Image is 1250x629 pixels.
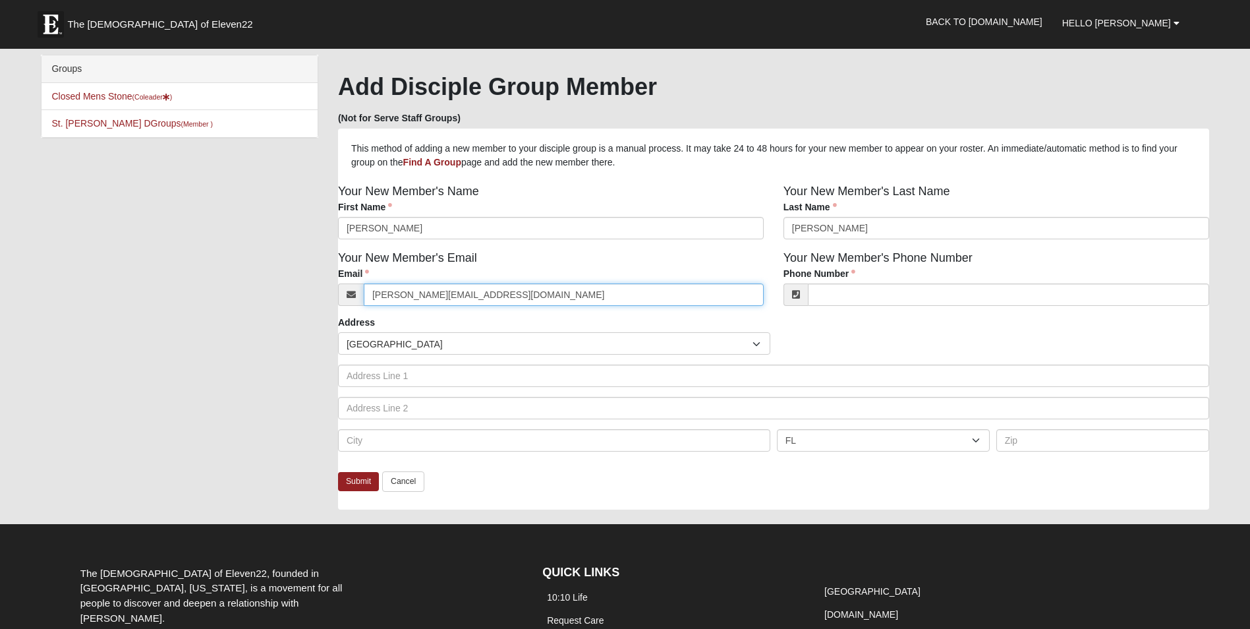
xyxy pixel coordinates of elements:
[338,316,375,329] label: Address
[328,249,774,316] div: Your New Member's Email
[42,55,318,83] div: Groups
[783,200,837,214] label: Last Name
[774,249,1219,316] div: Your New Member's Phone Number
[1062,18,1171,28] span: Hello [PERSON_NAME]
[338,73,1209,101] h1: Add Disciple Group Member
[51,91,172,102] a: Closed Mens Stone(Coleader)
[996,429,1209,452] input: Zip
[338,200,392,214] label: First Name
[1052,7,1189,40] a: Hello [PERSON_NAME]
[542,566,800,580] h4: QUICK LINKS
[338,113,1209,124] h5: (Not for Serve Staff Groups)
[31,5,295,38] a: The [DEMOGRAPHIC_DATA] of Eleven22
[461,157,615,167] span: page and add the new member there.
[132,93,173,101] small: (Coleader )
[347,333,753,355] span: [GEOGRAPHIC_DATA]
[328,183,774,249] div: Your New Member's Name
[824,586,921,597] a: [GEOGRAPHIC_DATA]
[338,365,1209,387] input: Address Line 1
[338,397,1209,419] input: Address Line 2
[51,118,212,129] a: St. [PERSON_NAME] DGroups(Member )
[382,471,424,492] a: Cancel
[783,267,856,280] label: Phone Number
[38,11,64,38] img: Eleven22 logo
[338,267,369,280] label: Email
[351,143,1178,167] span: This method of adding a new member to your disciple group is a manual process. It may take 24 to ...
[67,18,252,31] span: The [DEMOGRAPHIC_DATA] of Eleven22
[916,5,1052,38] a: Back to [DOMAIN_NAME]
[181,120,212,128] small: (Member )
[338,429,770,452] input: City
[774,183,1219,249] div: Your New Member's Last Name
[403,157,461,167] a: Find A Group
[547,592,588,603] a: 10:10 Life
[338,472,379,491] a: Submit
